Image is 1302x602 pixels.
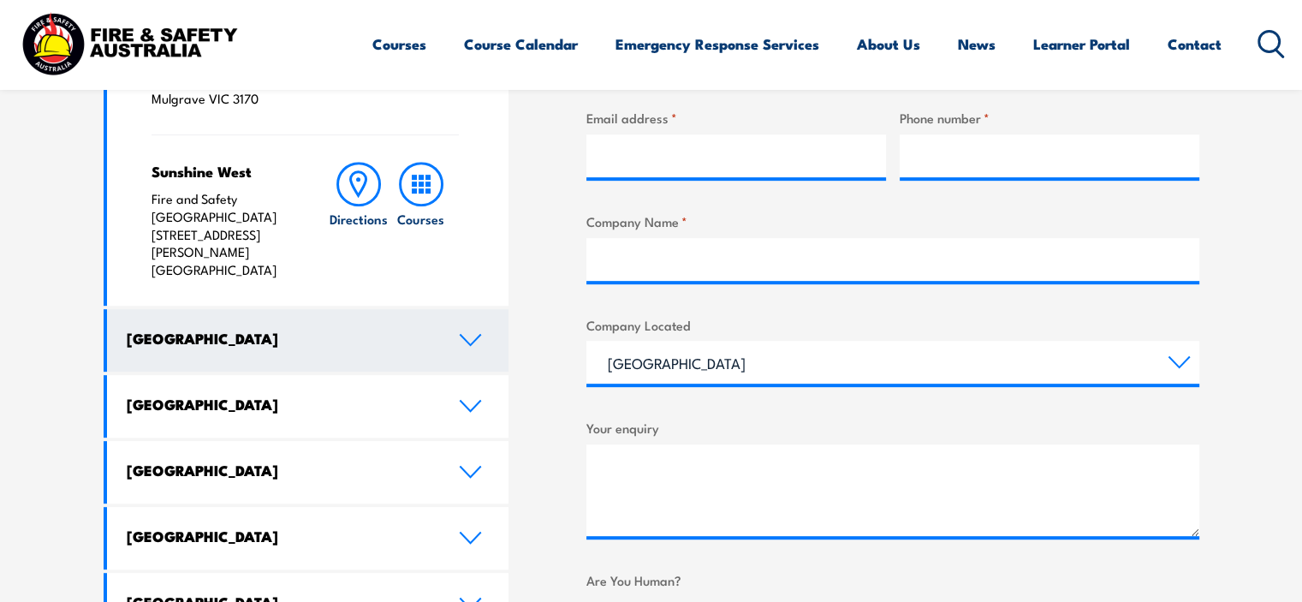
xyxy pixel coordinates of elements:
[464,21,578,67] a: Course Calendar
[328,162,389,279] a: Directions
[330,210,388,228] h6: Directions
[857,21,920,67] a: About Us
[958,21,996,67] a: News
[1033,21,1130,67] a: Learner Portal
[127,461,433,480] h4: [GEOGRAPHIC_DATA]
[586,108,886,128] label: Email address
[586,418,1199,438] label: Your enquiry
[107,309,509,372] a: [GEOGRAPHIC_DATA]
[615,21,819,67] a: Emergency Response Services
[586,315,1199,335] label: Company Located
[107,507,509,569] a: [GEOGRAPHIC_DATA]
[107,441,509,504] a: [GEOGRAPHIC_DATA]
[900,108,1199,128] label: Phone number
[107,375,509,438] a: [GEOGRAPHIC_DATA]
[372,21,426,67] a: Courses
[1168,21,1222,67] a: Contact
[152,190,294,279] p: Fire and Safety [GEOGRAPHIC_DATA] [STREET_ADDRESS][PERSON_NAME] [GEOGRAPHIC_DATA]
[586,570,1199,590] label: Are You Human?
[152,162,294,181] h4: Sunshine West
[586,212,1199,231] label: Company Name
[127,329,433,348] h4: [GEOGRAPHIC_DATA]
[397,210,444,228] h6: Courses
[127,395,433,414] h4: [GEOGRAPHIC_DATA]
[390,162,452,279] a: Courses
[127,527,433,545] h4: [GEOGRAPHIC_DATA]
